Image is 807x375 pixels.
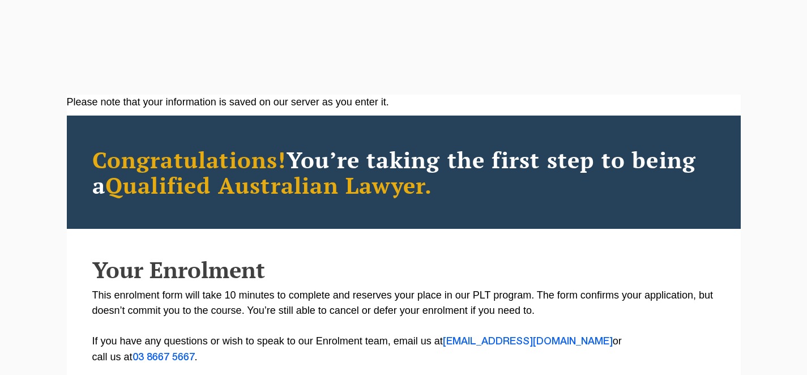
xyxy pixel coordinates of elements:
h2: You’re taking the first step to being a [92,147,715,198]
a: 03 8667 5667 [133,353,195,362]
a: [EMAIL_ADDRESS][DOMAIN_NAME] [443,337,613,346]
span: Qualified Australian Lawyer. [105,170,433,200]
div: Please note that your information is saved on our server as you enter it. [67,95,741,110]
h2: Your Enrolment [92,257,715,282]
p: This enrolment form will take 10 minutes to complete and reserves your place in our PLT program. ... [92,288,715,365]
span: Congratulations! [92,144,287,174]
